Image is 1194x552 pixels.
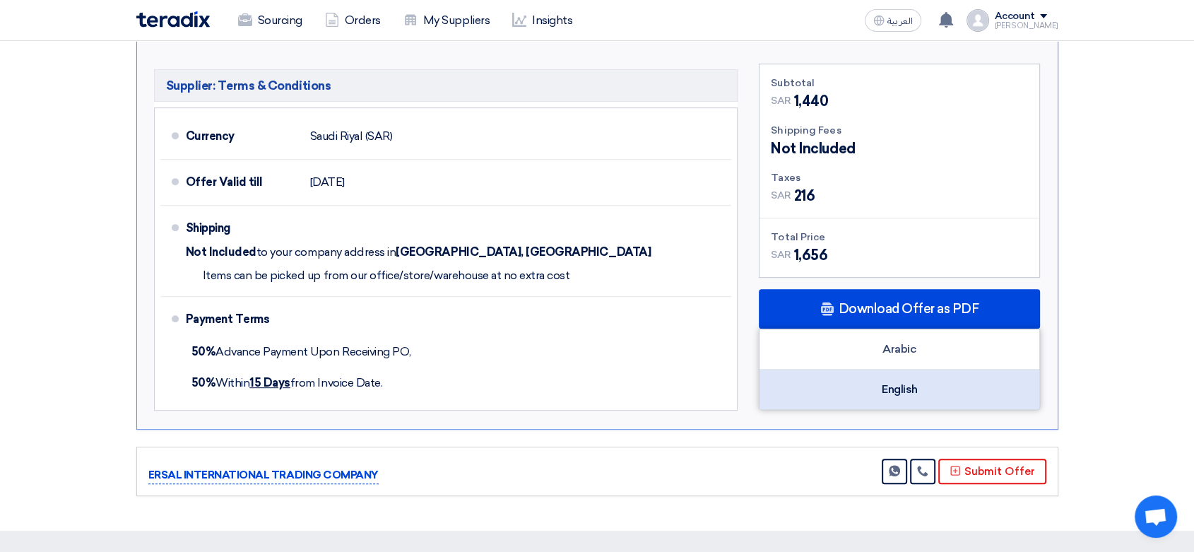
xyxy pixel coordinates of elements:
[838,303,979,315] span: Download Offer as PDF
[186,303,715,336] div: Payment Terms
[771,247,791,262] span: SAR
[186,245,256,259] span: Not Included
[995,11,1035,23] div: Account
[501,5,584,36] a: Insights
[938,459,1046,484] button: Submit Offer
[227,5,314,36] a: Sourcing
[1135,495,1177,538] a: Open chat
[771,123,1028,138] div: Shipping Fees
[148,467,379,484] p: ERSAL INTERNATIONAL TRADING COMPANY
[771,76,1028,90] div: Subtotal
[865,9,921,32] button: العربية
[191,376,383,389] span: Within from Invoice Date.
[249,376,290,389] u: 15 Days
[314,5,392,36] a: Orders
[136,11,210,28] img: Teradix logo
[771,230,1028,245] div: Total Price
[771,138,855,159] span: Not Included
[191,376,216,389] strong: 50%
[154,69,738,102] h5: Supplier: Terms & Conditions
[186,211,299,245] div: Shipping
[759,370,1039,409] div: English
[186,165,299,199] div: Offer Valid till
[771,93,791,108] span: SAR
[771,188,791,203] span: SAR
[203,269,570,283] span: Items can be picked up from our office/store/warehouse at no extra cost
[191,345,216,358] strong: 50%
[310,123,393,150] div: Saudi Riyal (SAR)
[191,345,411,358] span: Advance Payment Upon Receiving PO,
[256,245,396,259] span: to your company address in
[887,16,913,26] span: العربية
[794,185,815,206] span: 216
[759,329,1039,370] div: Arabic
[794,245,828,266] span: 1,656
[396,245,651,259] span: [GEOGRAPHIC_DATA], [GEOGRAPHIC_DATA]
[771,170,1028,185] div: Taxes
[186,119,299,153] div: Currency
[967,9,989,32] img: profile_test.png
[310,175,345,189] span: [DATE]
[392,5,501,36] a: My Suppliers
[794,90,829,112] span: 1,440
[995,22,1058,30] div: [PERSON_NAME]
